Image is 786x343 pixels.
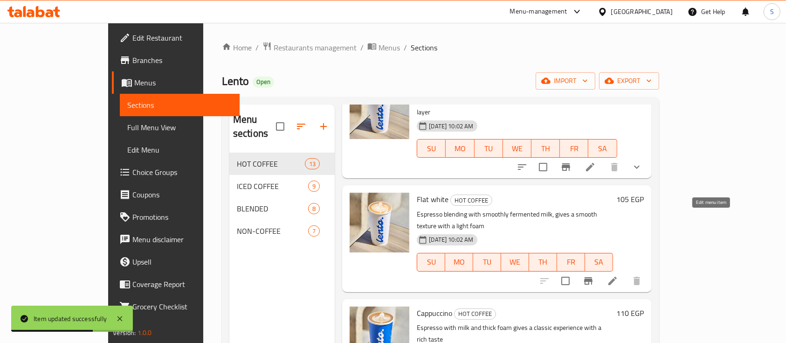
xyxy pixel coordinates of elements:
[536,72,595,90] button: import
[127,122,232,133] span: Full Menu View
[770,7,774,17] span: S
[577,270,600,292] button: Branch-specific-item
[455,308,496,319] span: HOT COFFEE
[120,94,240,116] a: Sections
[229,197,335,220] div: BLENDED8
[132,279,232,290] span: Coverage Report
[112,251,240,273] a: Upsell
[305,158,320,169] div: items
[350,193,409,252] img: Flat white
[229,149,335,246] nav: Menu sections
[449,255,469,269] span: MO
[560,139,588,158] button: FR
[531,139,560,158] button: TH
[308,181,320,192] div: items
[222,70,249,91] span: Lento
[445,253,473,272] button: MO
[507,142,528,155] span: WE
[626,270,648,292] button: delete
[417,306,452,320] span: Cappuccino
[112,49,240,71] a: Branches
[350,79,409,139] img: Cortado
[229,153,335,175] div: HOT COFFEE13
[529,253,557,272] button: TH
[360,42,364,53] li: /
[478,142,499,155] span: TU
[112,295,240,318] a: Grocery Checklist
[132,211,232,223] span: Promotions
[253,78,274,86] span: Open
[626,156,648,178] button: show more
[501,253,529,272] button: WE
[417,95,617,118] p: A balanced blend of espresso with a little hot milk, in a smooth, creamy layer
[309,182,319,191] span: 9
[270,117,290,136] span: Select all sections
[417,139,446,158] button: SU
[592,142,613,155] span: SA
[451,195,492,206] span: HOT COFFEE
[237,158,305,169] span: HOT COFFEE
[237,225,308,237] span: NON-COFFEE
[505,255,525,269] span: WE
[255,42,259,53] li: /
[132,55,232,66] span: Branches
[237,181,308,192] span: ICED COFFEE
[132,256,232,267] span: Upsell
[112,71,240,94] a: Menus
[417,253,445,272] button: SU
[599,72,659,90] button: export
[473,253,501,272] button: TU
[132,234,232,245] span: Menu disclaimer
[555,156,577,178] button: Branch-specific-item
[564,142,585,155] span: FR
[112,228,240,251] a: Menu disclaimer
[603,156,626,178] button: delete
[274,42,357,53] span: Restaurants management
[449,142,470,155] span: MO
[477,255,497,269] span: TU
[367,42,400,54] a: Menus
[511,156,533,178] button: sort-choices
[535,142,556,155] span: TH
[543,75,588,87] span: import
[379,42,400,53] span: Menus
[132,167,232,178] span: Choice Groups
[305,160,319,168] span: 13
[120,116,240,139] a: Full Menu View
[127,144,232,155] span: Edit Menu
[309,204,319,213] span: 8
[421,142,442,155] span: SU
[233,112,276,140] h2: Menu sections
[120,139,240,161] a: Edit Menu
[425,122,477,131] span: [DATE] 10:02 AM
[589,255,609,269] span: SA
[510,6,567,17] div: Menu-management
[607,75,652,87] span: export
[446,139,474,158] button: MO
[132,189,232,200] span: Coupons
[308,225,320,237] div: items
[421,255,441,269] span: SU
[112,27,240,49] a: Edit Restaurant
[262,42,357,54] a: Restaurants management
[561,255,581,269] span: FR
[34,314,107,324] div: Item updated successfully
[222,42,659,54] nav: breadcrumb
[290,115,312,138] span: Sort sections
[585,253,613,272] button: SA
[417,192,448,206] span: Flat white
[253,77,274,88] div: Open
[417,209,613,232] p: Espresso blending with smoothly fermented milk, gives a smooth texture with a light foam
[237,203,308,214] div: BLENDED
[557,253,585,272] button: FR
[585,161,596,173] a: Edit menu item
[309,227,319,236] span: 7
[533,255,553,269] span: TH
[112,273,240,295] a: Coverage Report
[134,77,232,88] span: Menus
[631,161,642,173] svg: Show Choices
[132,32,232,43] span: Edit Restaurant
